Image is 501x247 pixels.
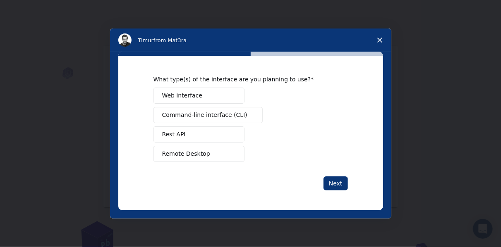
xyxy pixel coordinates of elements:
[368,28,391,52] span: Close survey
[153,88,245,104] button: Web interface
[118,33,132,47] img: Profile image for Timur
[162,111,247,119] span: Command-line interface (CLI)
[153,126,245,142] button: Rest API
[162,150,210,158] span: Remote Desktop
[324,176,348,190] button: Next
[153,107,263,123] button: Command-line interface (CLI)
[17,6,46,13] span: Support
[153,146,245,162] button: Remote Desktop
[138,37,153,43] span: Timur
[162,130,186,139] span: Rest API
[153,37,187,43] span: from Mat3ra
[162,91,202,100] span: Web interface
[153,76,336,83] div: What type(s) of the interface are you planning to use?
